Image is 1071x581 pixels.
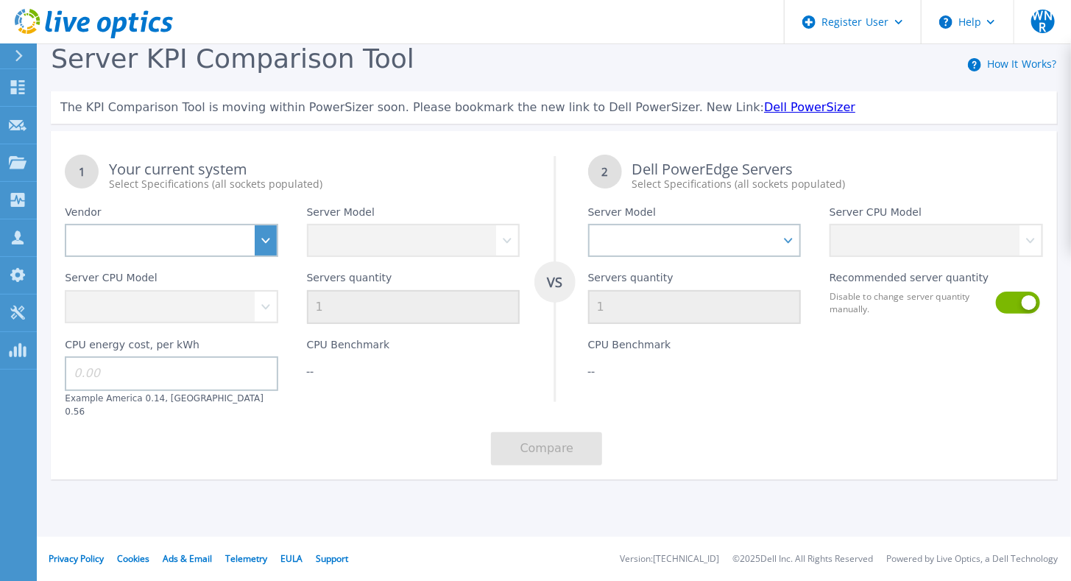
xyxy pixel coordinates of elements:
[764,100,855,114] a: Dell PowerSizer
[60,100,764,114] span: The KPI Comparison Tool is moving within PowerSizer soon. Please bookmark the new link to Dell Po...
[109,177,520,191] div: Select Specifications (all sockets populated)
[886,554,1058,564] li: Powered by Live Optics, a Dell Technology
[546,273,562,291] tspan: VS
[987,57,1057,71] a: How It Works?
[601,164,608,179] tspan: 2
[225,552,267,565] a: Telemetry
[588,206,656,224] label: Server Model
[307,272,392,289] label: Servers quantity
[620,554,719,564] li: Version: [TECHNICAL_ID]
[109,162,520,191] div: Your current system
[830,272,989,289] label: Recommended server quantity
[49,552,104,565] a: Privacy Policy
[280,552,303,565] a: EULA
[65,206,101,224] label: Vendor
[65,339,199,356] label: CPU energy cost, per kWh
[732,554,873,564] li: © 2025 Dell Inc. All Rights Reserved
[65,393,264,417] label: Example America 0.14, [GEOGRAPHIC_DATA] 0.56
[632,177,1043,191] div: Select Specifications (all sockets populated)
[588,272,674,289] label: Servers quantity
[830,206,922,224] label: Server CPU Model
[65,272,157,289] label: Server CPU Model
[163,552,212,565] a: Ads & Email
[79,164,85,179] tspan: 1
[307,364,520,378] div: --
[830,290,987,315] label: Disable to change server quantity manually.
[1031,10,1055,33] span: WNR
[632,162,1043,191] div: Dell PowerEdge Servers
[588,339,671,356] label: CPU Benchmark
[316,552,348,565] a: Support
[117,552,149,565] a: Cookies
[65,356,278,390] input: 0.00
[307,339,390,356] label: CPU Benchmark
[491,432,602,465] button: Compare
[588,364,802,378] div: --
[51,43,414,74] span: Server KPI Comparison Tool
[307,206,375,224] label: Server Model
